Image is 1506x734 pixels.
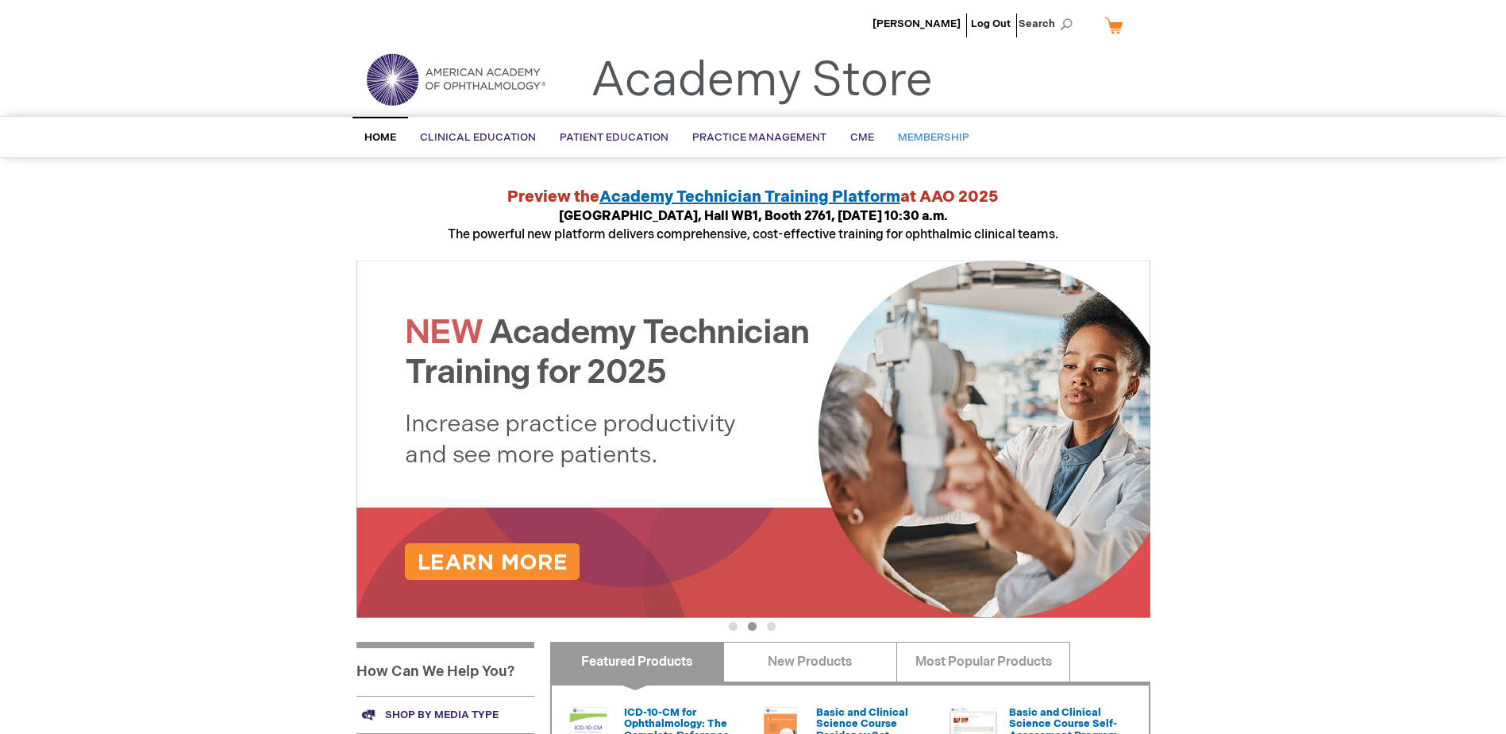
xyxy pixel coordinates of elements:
[767,622,776,631] button: 3 of 3
[850,131,874,144] span: CME
[723,642,897,682] a: New Products
[872,17,961,30] a: [PERSON_NAME]
[364,131,396,144] span: Home
[591,52,933,110] a: Academy Store
[971,17,1011,30] a: Log Out
[748,622,757,631] button: 2 of 3
[448,209,1058,242] span: The powerful new platform delivers comprehensive, cost-effective training for ophthalmic clinical...
[420,131,536,144] span: Clinical Education
[559,209,948,224] strong: [GEOGRAPHIC_DATA], Hall WB1, Booth 2761, [DATE] 10:30 a.m.
[896,642,1070,682] a: Most Popular Products
[356,696,534,733] a: Shop by media type
[599,187,900,207] a: Academy Technician Training Platform
[729,622,738,631] button: 1 of 3
[560,131,668,144] span: Patient Education
[356,642,534,696] h1: How Can We Help You?
[1019,8,1079,40] span: Search
[692,131,826,144] span: Practice Management
[898,131,969,144] span: Membership
[550,642,724,682] a: Featured Products
[507,187,999,207] strong: Preview the at AAO 2025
